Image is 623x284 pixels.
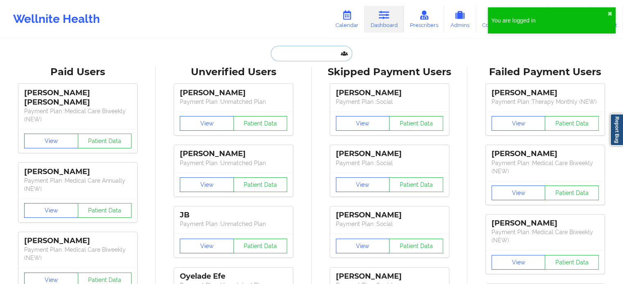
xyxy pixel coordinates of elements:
[336,159,443,167] p: Payment Plan : Social
[336,177,390,192] button: View
[492,255,546,270] button: View
[180,220,287,228] p: Payment Plan : Unmatched Plan
[336,116,390,131] button: View
[492,116,546,131] button: View
[492,159,599,175] p: Payment Plan : Medical Care Biweekly (NEW)
[180,116,234,131] button: View
[336,210,443,220] div: [PERSON_NAME]
[233,239,288,253] button: Patient Data
[233,116,288,131] button: Patient Data
[233,177,288,192] button: Patient Data
[24,134,78,148] button: View
[365,6,404,33] a: Dashboard
[492,228,599,244] p: Payment Plan : Medical Care Biweekly (NEW)
[24,88,131,107] div: [PERSON_NAME] [PERSON_NAME]
[336,239,390,253] button: View
[336,149,443,159] div: [PERSON_NAME]
[180,98,287,106] p: Payment Plan : Unmatched Plan
[329,6,365,33] a: Calendar
[492,88,599,98] div: [PERSON_NAME]
[492,149,599,159] div: [PERSON_NAME]
[180,88,287,98] div: [PERSON_NAME]
[336,88,443,98] div: [PERSON_NAME]
[180,159,287,167] p: Payment Plan : Unmatched Plan
[336,98,443,106] p: Payment Plan : Social
[476,6,510,33] a: Coaches
[607,11,612,17] button: close
[404,6,444,33] a: Prescribers
[24,167,131,177] div: [PERSON_NAME]
[389,116,443,131] button: Patient Data
[473,66,617,78] div: Failed Payment Users
[6,66,150,78] div: Paid Users
[492,98,599,106] p: Payment Plan : Therapy Monthly (NEW)
[545,255,599,270] button: Patient Data
[180,272,287,281] div: Oyelade Efe
[545,186,599,200] button: Patient Data
[24,177,131,193] p: Payment Plan : Medical Care Annually (NEW)
[389,177,443,192] button: Patient Data
[78,203,132,218] button: Patient Data
[545,116,599,131] button: Patient Data
[180,210,287,220] div: JB
[161,66,306,78] div: Unverified Users
[78,134,132,148] button: Patient Data
[492,186,546,200] button: View
[492,219,599,228] div: [PERSON_NAME]
[180,177,234,192] button: View
[336,220,443,228] p: Payment Plan : Social
[317,66,462,78] div: Skipped Payment Users
[389,239,443,253] button: Patient Data
[180,239,234,253] button: View
[444,6,476,33] a: Admins
[491,16,607,25] div: You are logged in
[610,114,623,146] a: Report Bug
[24,203,78,218] button: View
[24,246,131,262] p: Payment Plan : Medical Care Biweekly (NEW)
[24,236,131,246] div: [PERSON_NAME]
[24,107,131,123] p: Payment Plan : Medical Care Biweekly (NEW)
[180,149,287,159] div: [PERSON_NAME]
[336,272,443,281] div: [PERSON_NAME]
